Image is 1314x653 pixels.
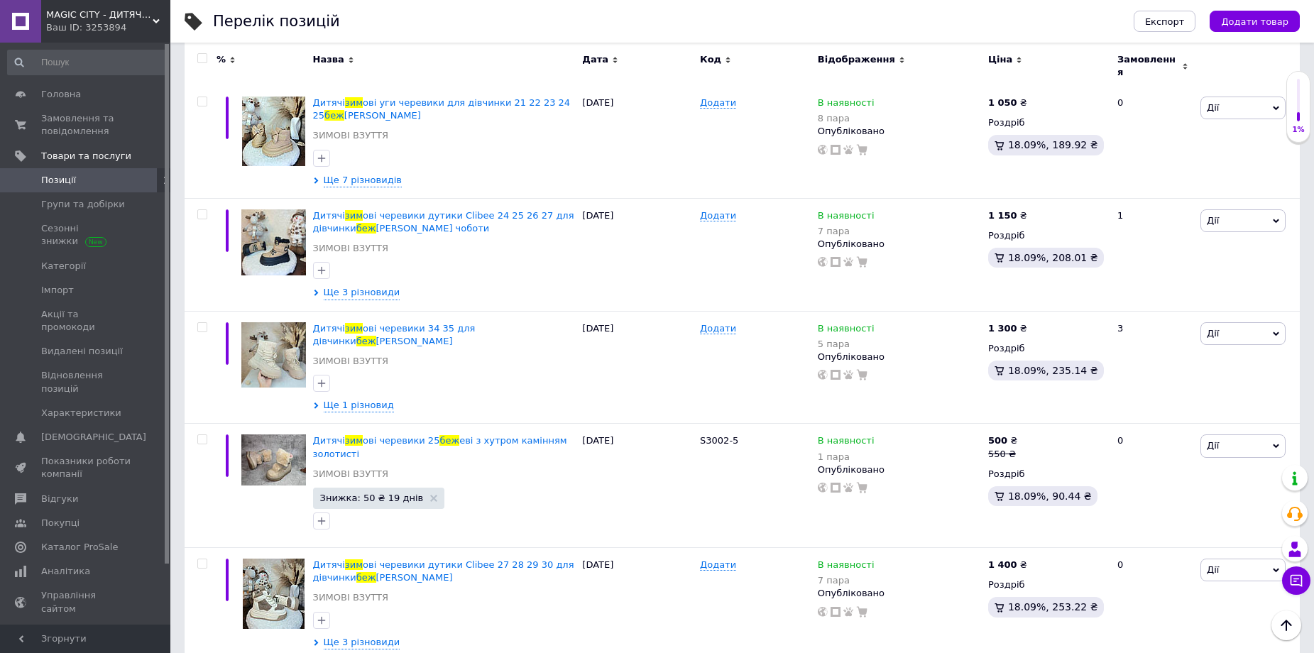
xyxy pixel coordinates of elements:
span: В наявності [818,435,875,450]
a: ЗИМОВІ ВЗУТТЯ [313,129,388,142]
div: Перелік позицій [213,14,340,29]
div: Ваш ID: 3253894 [46,21,170,34]
span: Дії [1207,102,1219,113]
span: ові черевики 25 [363,435,439,446]
a: ЗИМОВІ ВЗУТТЯ [313,242,388,255]
span: В наявності [818,559,875,574]
div: 1% [1287,125,1310,135]
span: беж [356,572,376,583]
button: Чат з покупцем [1282,566,1310,595]
div: 8 пара [818,113,875,124]
span: 18.09%, 253.22 ₴ [1008,601,1098,613]
div: Роздріб [988,578,1105,591]
span: Позиції [41,174,76,187]
div: [DATE] [579,311,696,424]
span: Каталог ProSale [41,541,118,554]
img: Детские зимние ботинки дутики Clibee 27 28 29 30 для девочки сапоги [243,559,305,629]
b: 1 300 [988,323,1017,334]
span: [PERSON_NAME] [376,572,453,583]
span: Дії [1207,215,1219,226]
span: [PERSON_NAME] чоботи [376,223,490,234]
span: Дії [1207,564,1219,575]
span: Аналітика [41,565,90,578]
b: 500 [988,435,1007,446]
span: В наявності [818,210,875,225]
span: Додати [700,323,736,334]
span: Відгуки [41,493,78,505]
div: 7 пара [818,226,875,236]
a: Дитячізимові уги черевики для дівчинки 21 22 23 24 25беж[PERSON_NAME] [313,97,571,121]
span: Дитячі [313,210,345,221]
span: % [217,53,226,66]
span: Назва [313,53,344,66]
span: S3002-5 [700,435,738,446]
span: 18.09%, 208.01 ₴ [1008,252,1098,263]
span: Відновлення позицій [41,369,131,395]
div: 550 ₴ [988,448,1017,461]
span: Товари та послуги [41,150,131,163]
span: еві з хутром камінням золотисті [313,435,567,459]
span: Ще 7 різновидів [324,174,402,187]
a: ЗИМОВІ ВЗУТТЯ [313,468,388,481]
span: беж [324,110,344,121]
span: Характеристики [41,407,121,419]
b: 1 150 [988,210,1017,221]
a: Дитячізимові черевики 34 35 для дівчинкибеж[PERSON_NAME] [313,323,476,346]
span: Дитячі [313,435,345,446]
span: Дата [582,53,608,66]
span: беж [439,435,459,446]
div: ₴ [988,209,1027,222]
span: Ще 1 різновид [324,399,394,412]
span: беж [356,223,376,234]
span: Акції та промокоди [41,308,131,334]
span: Покупці [41,517,80,529]
span: Видалені позиції [41,345,123,358]
span: Експорт [1145,16,1185,27]
span: ові черевики дутики Clibee 24 25 26 27 для дівчинки [313,210,574,234]
div: 0 [1109,424,1197,548]
b: 1 050 [988,97,1017,108]
b: 1 400 [988,559,1017,570]
div: Опубліковано [818,351,981,363]
div: [DATE] [579,424,696,548]
button: Експорт [1134,11,1196,32]
span: Дії [1207,328,1219,339]
span: Категорії [41,260,86,273]
span: Сезонні знижки [41,222,131,248]
span: ові черевики дутики Clibee 27 28 29 30 для дівчинки [313,559,574,583]
span: Додати [700,559,736,571]
span: В наявності [818,323,875,338]
div: 5 пара [818,339,875,349]
div: Роздріб [988,116,1105,129]
span: Дитячі [313,323,345,334]
span: MAGIC CITY - ДИТЯЧЕ ВЗУТТЯ [46,9,153,21]
span: Головна [41,88,81,101]
span: зим [345,210,363,221]
div: Роздріб [988,229,1105,242]
span: Додати [700,97,736,109]
span: Додати [700,210,736,221]
span: Імпорт [41,284,74,297]
span: Дії [1207,440,1219,451]
button: Додати товар [1210,11,1300,32]
span: Показники роботи компанії [41,455,131,481]
div: 7 пара [818,575,875,586]
span: ові уги черевики для дівчинки 21 22 23 24 25 [313,97,571,121]
a: Дитячізимові черевики дутики Clibee 27 28 29 30 для дівчинкибеж[PERSON_NAME] [313,559,574,583]
div: 0 [1109,86,1197,199]
span: Знижка: 50 ₴ 19 днів [320,493,424,503]
div: [DATE] [579,198,696,311]
div: Опубліковано [818,238,981,251]
span: [DEMOGRAPHIC_DATA] [41,431,146,444]
span: 18.09%, 90.44 ₴ [1008,490,1092,502]
img: Детские зимние ботинки 25 бежевые с мехом камнями золотистые [241,434,306,485]
a: Дитячізимові черевики 25бежеві з хутром камінням золотисті [313,435,567,459]
span: 18.09%, 235.14 ₴ [1008,365,1098,376]
span: В наявності [818,97,875,112]
span: Групи та добірки [41,198,125,211]
span: Дитячі [313,97,345,108]
span: Ціна [988,53,1012,66]
input: Пошук [7,50,168,75]
a: ЗИМОВІ ВЗУТТЯ [313,355,388,368]
span: Ще 3 різновиди [324,286,400,300]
